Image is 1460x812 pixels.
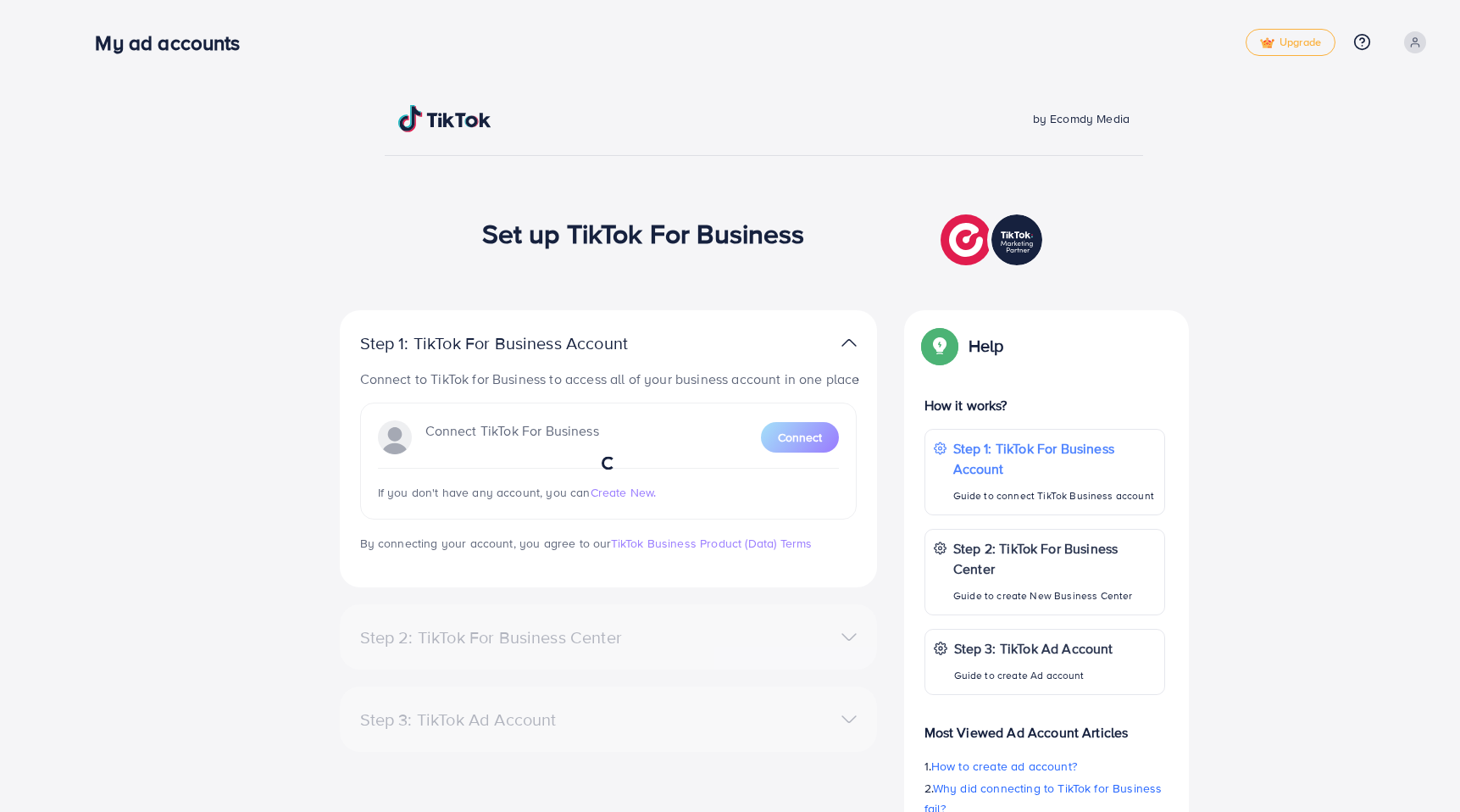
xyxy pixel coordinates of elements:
img: TikTok partner [841,331,857,355]
a: tickUpgrade [1246,29,1335,56]
p: Guide to create Ad account [954,665,1113,686]
p: Step 1: TikTok For Business Account [953,438,1156,479]
img: TikTok partner [941,210,1046,270]
h1: Set up TikTok For Business [482,217,805,249]
img: tick [1260,37,1274,49]
h3: My ad accounts [95,31,253,55]
img: Popup guide [924,331,955,361]
span: How to create ad account? [931,758,1077,775]
span: Upgrade [1260,36,1321,49]
p: Help [969,336,1004,356]
p: Most Viewed Ad Account Articles [924,709,1165,742]
p: How it works? [924,395,1165,415]
p: Guide to create New Business Center [953,586,1156,606]
p: Guide to connect TikTok Business account [953,486,1156,506]
p: Step 2: TikTok For Business Center [953,538,1156,579]
p: Step 3: TikTok Ad Account [954,638,1113,659]
span: by Ecomdy Media [1033,110,1130,127]
img: TikTok [398,105,491,132]
p: Step 1: TikTok For Business Account [360,333,682,353]
p: 1. [924,756,1165,776]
